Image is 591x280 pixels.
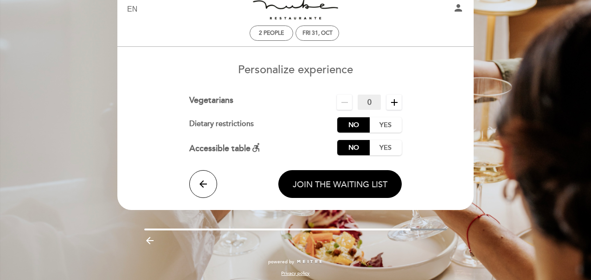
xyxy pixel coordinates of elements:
i: person [453,2,464,13]
label: No [337,140,370,155]
span: Join the waiting list [293,179,387,190]
i: arrow_back [198,178,209,190]
i: accessible_forward [251,142,262,153]
span: 2 people [259,30,284,37]
span: powered by [268,259,294,265]
i: add [389,97,400,108]
img: MEITRE [296,260,323,264]
button: person [453,2,464,17]
span: Personalize experience [238,63,353,76]
a: Privacy policy [281,270,309,277]
div: Vegetarians [189,95,233,110]
label: No [337,117,370,133]
div: Fri 31, Oct [302,30,333,37]
label: Yes [369,140,402,155]
i: arrow_backward [144,235,155,246]
button: arrow_back [189,170,217,198]
label: Yes [369,117,402,133]
div: Dietary restrictions [189,117,338,133]
a: powered by [268,259,323,265]
div: Accessible table [189,140,262,155]
button: Join the waiting list [278,170,402,198]
i: remove [339,97,350,108]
